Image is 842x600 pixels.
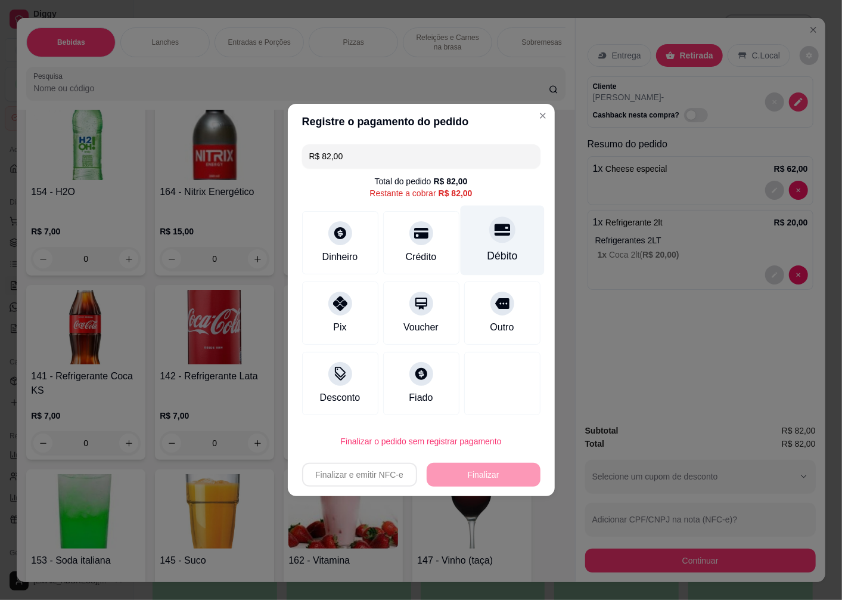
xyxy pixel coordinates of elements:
[320,391,361,405] div: Desconto
[439,187,473,199] div: R$ 82,00
[375,175,468,187] div: Total do pedido
[403,320,439,335] div: Voucher
[434,175,468,187] div: R$ 82,00
[406,250,437,264] div: Crédito
[487,248,517,264] div: Débito
[533,106,552,125] button: Close
[369,187,472,199] div: Restante a cobrar
[333,320,346,335] div: Pix
[409,391,433,405] div: Fiado
[302,429,540,453] button: Finalizar o pedido sem registrar pagamento
[309,144,533,168] input: Ex.: hambúrguer de cordeiro
[288,104,555,140] header: Registre o pagamento do pedido
[490,320,514,335] div: Outro
[322,250,358,264] div: Dinheiro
